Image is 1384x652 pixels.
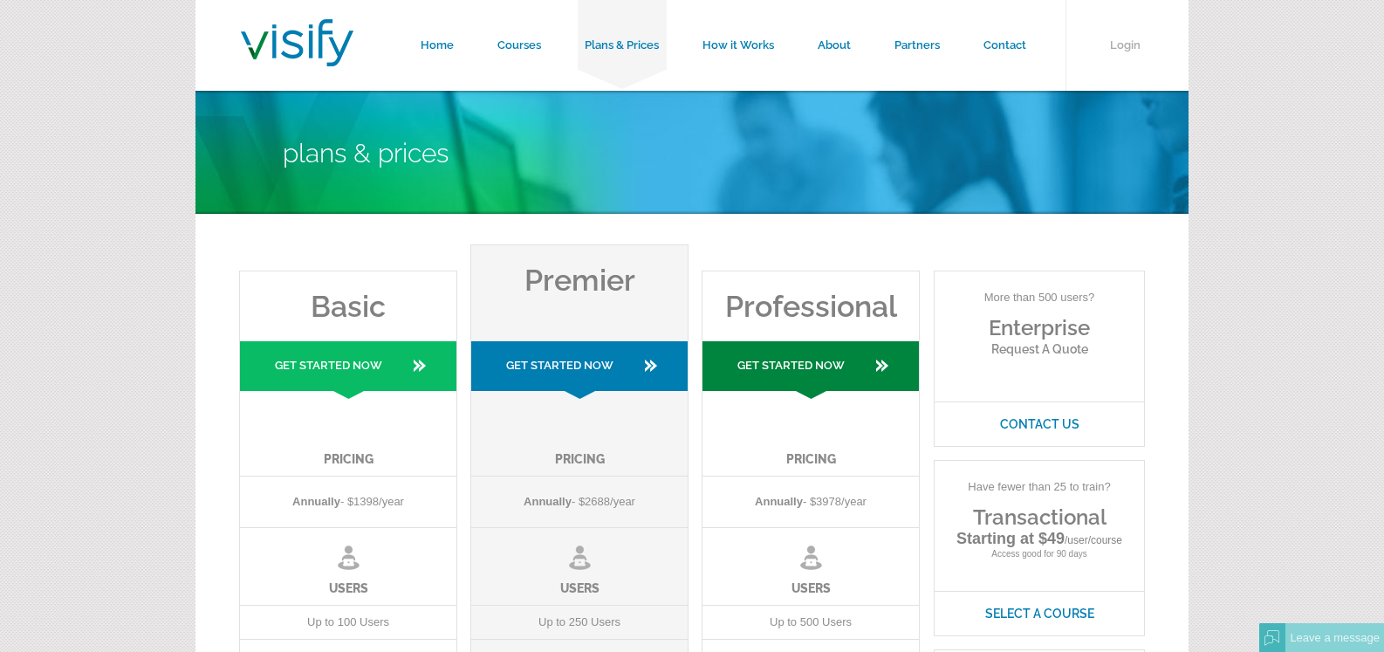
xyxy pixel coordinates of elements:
li: Up to 100 Users [240,606,456,640]
li: Up to 250 Users [471,606,688,640]
li: Pricing [471,399,688,477]
h3: Premier [471,245,688,298]
img: Offline [1264,630,1280,646]
li: - $3978/year [702,477,919,528]
li: Users [702,528,919,606]
div: Access good for 90 days [934,460,1145,636]
li: Up to 500 Users [702,606,919,640]
li: Users [240,528,456,606]
a: Contact Us [935,401,1144,446]
a: Get Started Now [471,341,688,399]
p: More than 500 users? [935,271,1144,315]
li: Users [471,528,688,606]
img: Visify Training [241,19,353,66]
p: Have fewer than 25 to train? [935,461,1144,504]
h3: Enterprise [935,315,1144,340]
li: Pricing [240,399,456,477]
strong: Annually [755,495,803,508]
a: Get Started Now [702,341,919,399]
span: Plans & Prices [283,138,449,168]
a: Visify Training [241,46,353,72]
strong: Annually [524,495,572,508]
strong: Annually [292,495,340,508]
li: - $1398/year [240,477,456,528]
li: Pricing [702,399,919,477]
span: /user/course [1065,534,1122,546]
p: Starting at $49 [935,530,1144,549]
a: Select A Course [935,591,1144,635]
a: Get Started Now [240,341,456,399]
h3: Basic [240,271,456,324]
h3: Professional [702,271,919,324]
li: - $2688/year [471,477,688,528]
div: Leave a message [1285,623,1384,652]
h3: Transactional [935,504,1144,530]
p: Request a Quote [935,340,1144,358]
